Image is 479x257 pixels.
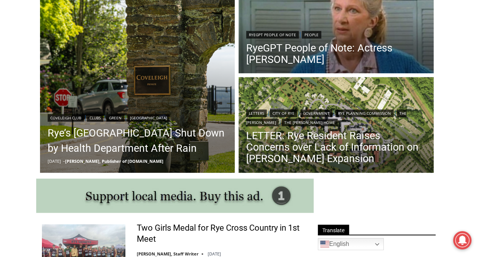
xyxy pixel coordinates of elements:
img: support local media, buy this ad [36,178,314,213]
img: (PHOTO: Illustrative plan of The Osborn's proposed site plan from the July 10, 2025 planning comm... [239,77,434,175]
a: Clubs [87,114,103,122]
a: RyeGPT People of Note [246,31,299,39]
img: en [320,239,329,249]
a: Rye’s [GEOGRAPHIC_DATA] Shut Down by Health Department After Rain [48,125,227,156]
a: Open Tues. - Sun. [PHONE_NUMBER] [0,77,77,95]
div: | [246,29,426,39]
a: Read More LETTER: Rye Resident Raises Concerns over Lack of Information on Osborn Expansion [239,77,434,175]
a: People [302,31,321,39]
div: | | | | | [246,108,426,126]
span: – [63,158,65,164]
a: [PERSON_NAME], Staff Writer [137,251,199,257]
a: LETTER: Rye Resident Raises Concerns over Lack of Information on [PERSON_NAME] Expansion [246,130,426,164]
a: RyeGPT People of Note: Actress [PERSON_NAME] [246,42,426,65]
a: Coveleigh Club [48,114,84,122]
a: Letters [246,109,267,117]
a: Two Girls Medal for Rye Cross Country in 1st Meet [137,223,304,244]
a: The [PERSON_NAME] Home [282,119,338,126]
span: Translate [318,225,349,235]
div: "Chef [PERSON_NAME] omakase menu is nirvana for lovers of great Japanese food." [78,48,112,91]
time: [DATE] [48,158,61,164]
a: [PERSON_NAME], Publisher of [DOMAIN_NAME] [65,158,163,164]
a: [GEOGRAPHIC_DATA] [127,114,170,122]
a: Green [106,114,124,122]
div: Apply Now <> summer and RHS senior internships available [192,0,360,74]
a: Government [300,109,332,117]
a: Intern @ [DOMAIN_NAME] [183,74,369,95]
time: [DATE] [208,251,221,257]
span: Intern @ [DOMAIN_NAME] [199,76,353,93]
a: Rye Planning Commission [335,109,394,117]
a: City of Rye [270,109,297,117]
div: | | | [48,112,227,122]
span: Open Tues. - Sun. [PHONE_NUMBER] [2,79,75,108]
a: English [318,238,384,250]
